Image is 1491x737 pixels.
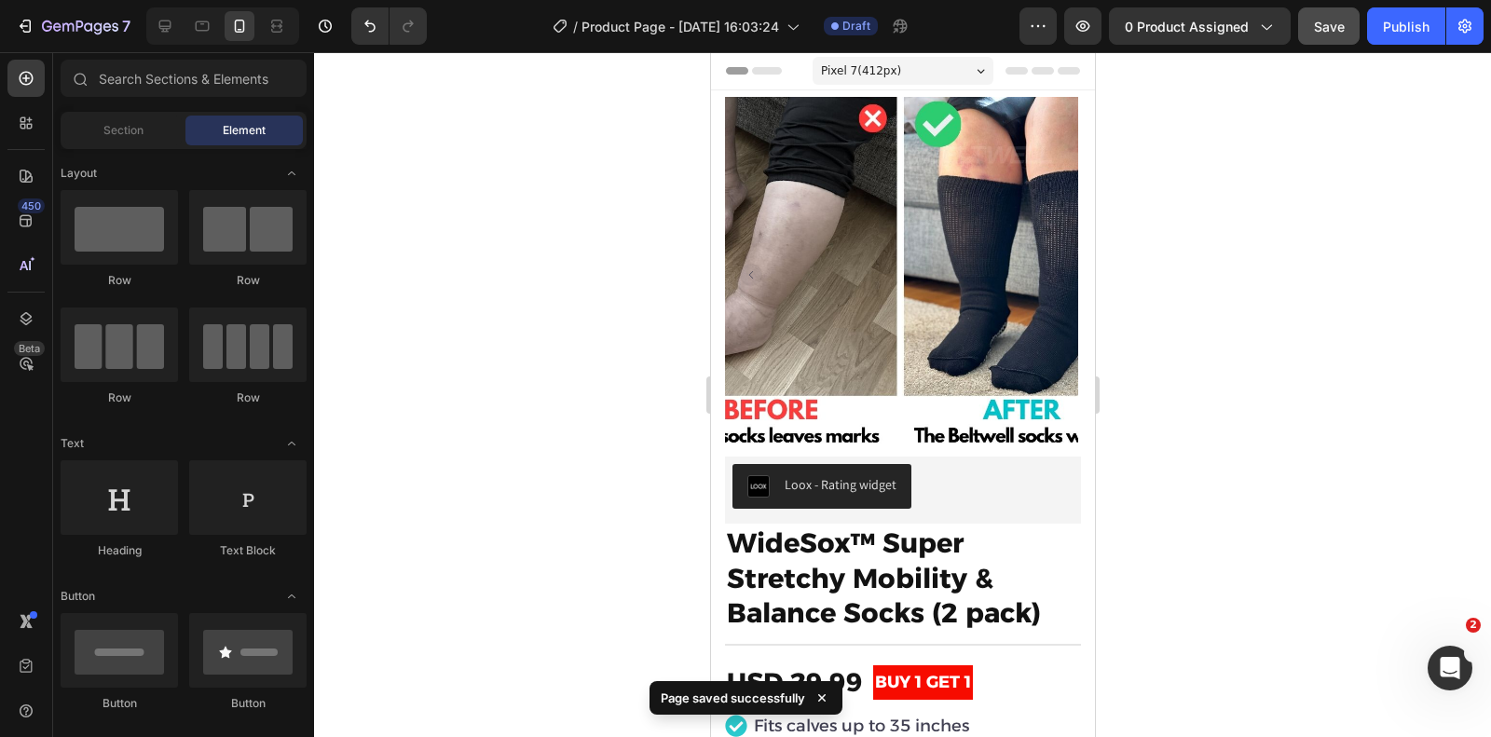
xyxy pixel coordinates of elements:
div: Button [189,695,307,712]
div: Row [189,389,307,406]
span: Toggle open [277,158,307,188]
span: Text [61,435,84,452]
button: 0 product assigned [1109,7,1291,45]
div: Row [61,272,178,289]
span: Product Page - [DATE] 16:03:24 [581,17,779,36]
input: Search Sections & Elements [61,60,307,97]
div: 450 [18,198,45,213]
div: Beta [14,341,45,356]
span: Save [1314,19,1345,34]
iframe: Intercom live chat [1428,646,1472,690]
div: Undo/Redo [351,7,427,45]
span: 0 product assigned [1125,17,1249,36]
div: Row [189,272,307,289]
span: Element [223,122,266,139]
iframe: To enrich screen reader interactions, please activate Accessibility in Grammarly extension settings [711,52,1095,737]
button: Publish [1367,7,1445,45]
button: Save [1298,7,1360,45]
span: Section [103,122,144,139]
span: Draft [842,18,870,34]
span: Toggle open [277,581,307,611]
div: Button [61,695,178,712]
span: / [573,17,578,36]
div: Heading [61,542,178,559]
div: Text Block [189,542,307,559]
p: Fits calves up to 35 inches [43,659,367,689]
span: Button [61,588,95,605]
p: 7 [122,15,130,37]
div: Row [61,389,178,406]
button: 7 [7,7,139,45]
span: Layout [61,165,97,182]
span: 2 [1466,618,1481,633]
p: Page saved successfully [661,689,805,707]
div: Publish [1383,17,1429,36]
span: Toggle open [277,429,307,458]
